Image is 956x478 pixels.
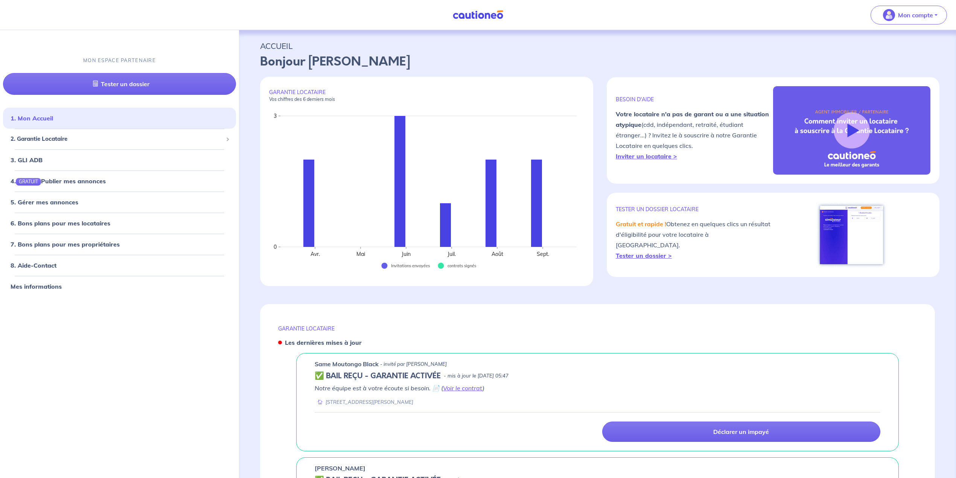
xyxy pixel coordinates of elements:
p: Mon compte [898,11,933,20]
a: 4.GRATUITPublier mes annonces [11,177,106,185]
a: Mes informations [11,283,62,290]
a: Tester un dossier > [616,252,672,259]
a: Tester un dossier [3,73,236,95]
p: GARANTIE LOCATAIRE [269,89,584,102]
div: 1. Mon Accueil [3,111,236,126]
p: [PERSON_NAME] [315,464,365,473]
a: 7. Bons plans pour mes propriétaires [11,241,120,248]
div: 8. Aide-Contact [3,258,236,273]
p: BESOIN D'AIDE [616,96,773,103]
div: Mes informations [3,279,236,294]
div: 3. GLI ADB [3,152,236,167]
a: Voir le contrat [443,384,483,392]
a: Déclarer un impayé [602,422,881,442]
em: Vos chiffres des 6 derniers mois [269,96,335,102]
a: 6. Bons plans pour mes locataires [11,219,110,227]
strong: Votre locataire n'a pas de garant ou a une situation atypique [616,110,769,128]
text: 0 [274,244,277,250]
img: illu_account_valid_menu.svg [883,9,895,21]
p: Déclarer un impayé [713,428,769,435]
div: [STREET_ADDRESS][PERSON_NAME] [315,399,413,406]
img: Cautioneo [450,10,506,20]
text: 3 [274,113,277,119]
text: Sept. [537,251,549,257]
text: Avr. [311,251,320,257]
a: 5. Gérer mes annonces [11,198,78,206]
p: Same Moutongo Black [315,359,379,368]
div: state: CONTRACT-VALIDATED, Context: IN-MANAGEMENT,IN-MANAGEMENT [315,371,880,381]
a: Inviter un locataire > [616,152,677,160]
p: MON ESPACE PARTENAIRE [83,57,156,64]
p: TESTER un dossier locataire [616,206,773,213]
div: 6. Bons plans pour mes locataires [3,216,236,231]
div: 4.GRATUITPublier mes annonces [3,174,236,189]
text: Juil. [447,251,456,257]
strong: Les dernières mises à jour [285,339,362,346]
text: Août [492,251,503,257]
button: illu_account_valid_menu.svgMon compte [871,6,947,24]
img: video-gli-new-none.jpg [773,86,930,175]
text: Mai [356,251,365,257]
div: 2. Garantie Locataire [3,132,236,146]
span: 2. Garantie Locataire [11,135,223,143]
em: Notre équipe est à votre écoute si besoin. 📄 ( ) [315,384,484,392]
p: GARANTIE LOCATAIRE [278,325,917,332]
p: (cdd, indépendant, retraité, étudiant étranger...) ? Invitez le à souscrire à notre Garantie Loca... [616,109,773,161]
img: simulateur.png [816,202,887,268]
p: - invité par [PERSON_NAME] [380,361,447,368]
p: Obtenez en quelques clics un résultat d'éligibilité pour votre locataire à [GEOGRAPHIC_DATA]. [616,219,773,261]
h5: ✅ BAIL REÇU - GARANTIE ACTIVÉE [315,371,441,381]
a: 8. Aide-Contact [11,262,56,269]
a: 1. Mon Accueil [11,114,53,122]
em: Gratuit et rapide ! [616,220,666,228]
a: 3. GLI ADB [11,156,43,164]
p: - mis à jour le [DATE] 05:47 [444,372,508,380]
p: ACCUEIL [260,39,935,53]
text: Juin [401,251,411,257]
div: 7. Bons plans pour mes propriétaires [3,237,236,252]
p: Bonjour [PERSON_NAME] [260,53,935,71]
div: 5. Gérer mes annonces [3,195,236,210]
